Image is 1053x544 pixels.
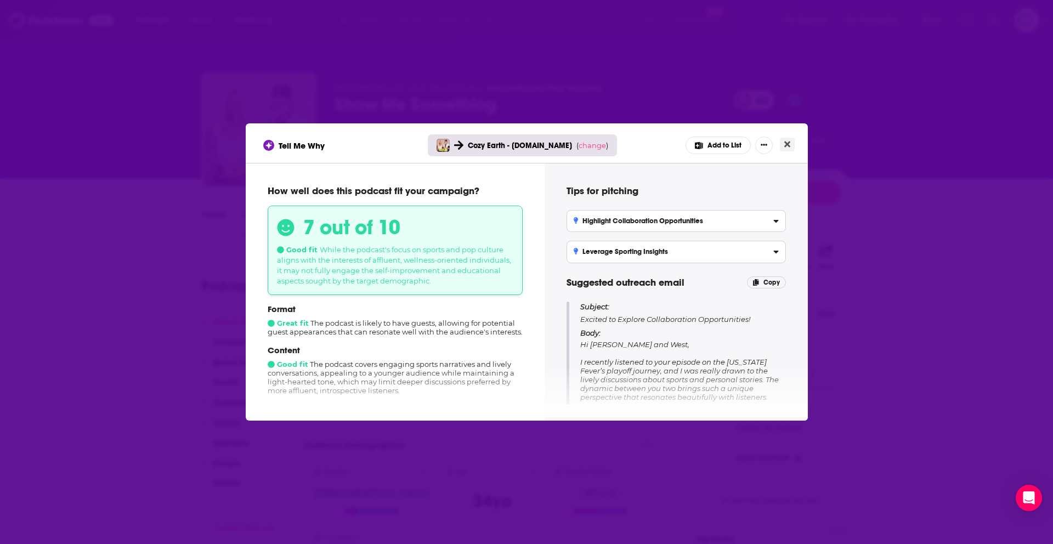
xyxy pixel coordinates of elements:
[567,185,786,197] h4: Tips for pitching
[268,345,523,355] p: Content
[763,279,780,286] span: Copy
[574,217,704,225] h3: Highlight Collaboration Opportunities
[780,138,795,151] button: Close
[580,328,601,337] span: Body:
[437,139,450,152] img: Show Me Something
[303,215,400,240] h3: 7 out of 10
[268,360,308,369] span: Good fit
[567,276,684,288] span: Suggested outreach email
[468,141,572,150] span: Cozy Earth - [DOMAIN_NAME]
[268,345,523,395] div: The podcast covers engaging sports narratives and lively conversations, appealing to a younger au...
[268,319,309,327] span: Great fit
[755,137,773,154] button: Show More Button
[277,245,318,254] span: Good fit
[686,137,751,154] button: Add to List
[268,185,523,197] p: How well does this podcast fit your campaign?
[580,302,609,311] span: Subject:
[268,304,523,336] div: The podcast is likely to have guests, allowing for potential guest appearances that can resonate ...
[579,141,606,150] span: change
[1016,485,1042,511] div: Open Intercom Messenger
[277,245,511,285] span: While the podcast's focus on sports and pop culture aligns with the interests of affluent, wellne...
[576,141,608,150] span: ( )
[580,302,786,324] p: Excited to Explore Collaboration Opportunities!
[265,141,273,149] img: tell me why sparkle
[268,304,523,314] p: Format
[574,248,669,256] h3: Leverage Sporting Insights
[268,404,523,414] p: Audience
[279,140,325,151] span: Tell Me Why
[268,404,523,454] div: Approximately 80% [DEMOGRAPHIC_DATA] audience, with a median age of [DEMOGRAPHIC_DATA], which ali...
